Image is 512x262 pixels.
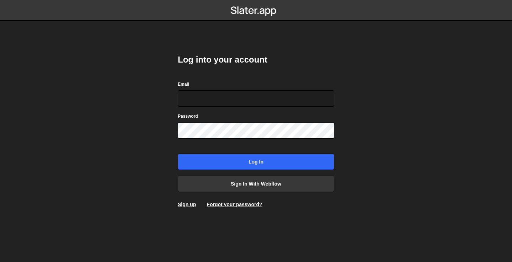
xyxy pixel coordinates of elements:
[178,202,196,207] a: Sign up
[178,154,334,170] input: Log in
[178,113,198,120] label: Password
[207,202,262,207] a: Forgot your password?
[178,81,189,88] label: Email
[178,176,334,192] a: Sign in with Webflow
[178,54,334,65] h2: Log into your account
